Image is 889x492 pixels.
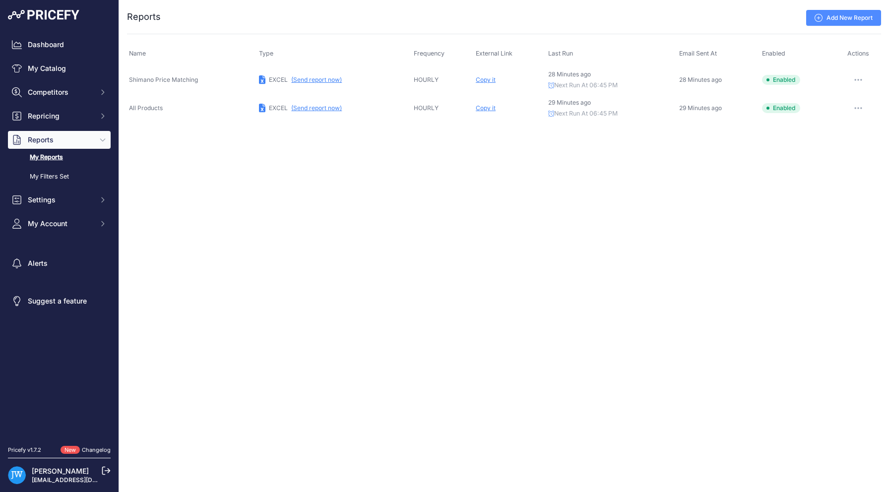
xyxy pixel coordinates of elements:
[414,104,439,112] span: HOURLY
[8,168,111,185] a: My Filters Set
[548,81,675,90] p: Next Run At 06:45 PM
[806,10,881,26] a: Add New Report
[414,76,439,83] span: HOURLY
[32,467,89,475] a: [PERSON_NAME]
[8,446,41,454] div: Pricefy v1.7.2
[8,36,111,434] nav: Sidebar
[259,50,273,57] span: Type
[8,254,111,272] a: Alerts
[8,83,111,101] button: Competitors
[8,149,111,166] a: My Reports
[291,104,342,112] button: (Send report now)
[8,107,111,125] button: Repricing
[548,109,675,119] p: Next Run At 06:45 PM
[8,191,111,209] button: Settings
[127,10,161,24] h2: Reports
[679,104,722,112] span: 29 Minutes ago
[61,446,80,454] span: New
[679,76,722,83] span: 28 Minutes ago
[8,60,111,77] a: My Catalog
[548,99,591,106] span: 29 Minutes ago
[476,104,496,112] span: Copy it
[8,131,111,149] button: Reports
[28,111,93,121] span: Repricing
[28,135,93,145] span: Reports
[269,76,288,83] span: EXCEL
[8,36,111,54] a: Dashboard
[762,50,785,57] span: Enabled
[28,219,93,229] span: My Account
[476,50,512,57] span: External Link
[291,76,342,84] button: (Send report now)
[679,50,717,57] span: Email Sent At
[8,292,111,310] a: Suggest a feature
[82,446,111,453] a: Changelog
[129,50,146,57] span: Name
[548,70,591,78] span: 28 Minutes ago
[476,76,496,83] span: Copy it
[762,75,800,85] span: Enabled
[28,87,93,97] span: Competitors
[8,10,79,20] img: Pricefy Logo
[762,103,800,113] span: Enabled
[414,50,444,57] span: Frequency
[32,476,135,484] a: [EMAIL_ADDRESS][DOMAIN_NAME]
[269,104,288,112] span: EXCEL
[129,76,198,83] span: Shimano Price Matching
[129,104,163,112] span: All Products
[28,195,93,205] span: Settings
[548,50,573,57] span: Last Run
[847,50,869,57] span: Actions
[8,215,111,233] button: My Account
